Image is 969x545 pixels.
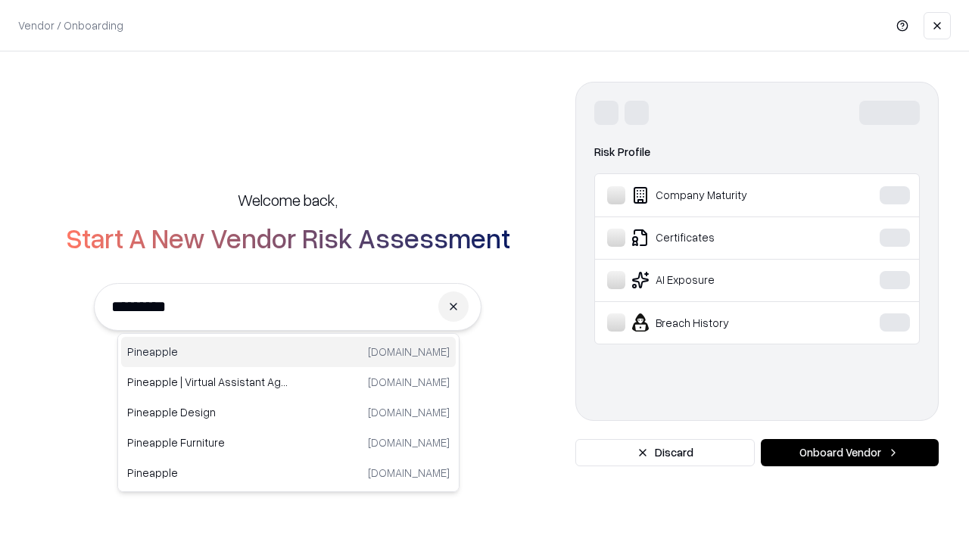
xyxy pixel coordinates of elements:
[575,439,755,466] button: Discard
[368,374,450,390] p: [DOMAIN_NAME]
[18,17,123,33] p: Vendor / Onboarding
[127,404,288,420] p: Pineapple Design
[594,143,920,161] div: Risk Profile
[607,271,833,289] div: AI Exposure
[127,344,288,360] p: Pineapple
[238,189,338,210] h5: Welcome back,
[607,229,833,247] div: Certificates
[368,465,450,481] p: [DOMAIN_NAME]
[607,313,833,332] div: Breach History
[117,333,460,492] div: Suggestions
[127,374,288,390] p: Pineapple | Virtual Assistant Agency
[368,404,450,420] p: [DOMAIN_NAME]
[66,223,510,253] h2: Start A New Vendor Risk Assessment
[127,465,288,481] p: Pineapple
[127,434,288,450] p: Pineapple Furniture
[607,186,833,204] div: Company Maturity
[368,434,450,450] p: [DOMAIN_NAME]
[761,439,939,466] button: Onboard Vendor
[368,344,450,360] p: [DOMAIN_NAME]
